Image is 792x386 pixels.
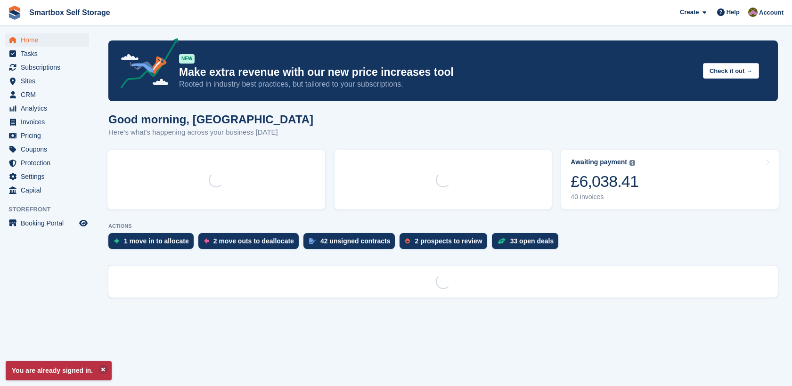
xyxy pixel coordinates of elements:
[198,233,303,254] a: 2 move outs to deallocate
[21,156,77,169] span: Protection
[21,143,77,156] span: Coupons
[21,129,77,142] span: Pricing
[78,217,89,229] a: Preview store
[571,172,638,191] div: £6,038.41
[492,233,563,254] a: 33 open deals
[21,61,77,74] span: Subscriptions
[498,238,506,244] img: deal-1b604bf984904fb50ccaf53a9ad4b4a5d6e5aea283cecdc64d6e3604feb123c2.svg
[108,223,778,229] p: ACTIONS
[114,238,119,244] img: move_ins_to_allocate_icon-fdf77a2bb77ea45bf5b3d319d69a93e2d87916cf1d5bf7949dd705db3b84f3ca.svg
[8,205,94,214] span: Storefront
[179,54,195,64] div: NEW
[5,61,89,74] a: menu
[8,6,22,20] img: stora-icon-8386f47178a22dfd0bd8f6a31ec36ba5ce8667c1dd55bd0f319d3a0aa187defe.svg
[629,160,635,166] img: icon-info-grey-7440780725fd019a000dd9b08b2336e03edf1995a4989e88bcd33f0948082b44.svg
[5,88,89,101] a: menu
[124,237,189,245] div: 1 move in to allocate
[5,74,89,88] a: menu
[405,238,410,244] img: prospect-51fa495bee0391a8d652442698ab0144808aea92771e9ea1ae160a38d050c398.svg
[213,237,294,245] div: 2 move outs to deallocate
[5,184,89,197] a: menu
[320,237,391,245] div: 42 unsigned contracts
[748,8,758,17] img: Kayleigh Devlin
[21,115,77,129] span: Invoices
[703,63,759,79] button: Check it out →
[561,150,779,209] a: Awaiting payment £6,038.41 40 invoices
[6,361,112,380] p: You are already signed in.
[5,47,89,60] a: menu
[5,115,89,129] a: menu
[727,8,740,17] span: Help
[108,233,198,254] a: 1 move in to allocate
[21,47,77,60] span: Tasks
[204,238,209,244] img: move_outs_to_deallocate_icon-f764333ba52eb49d3ac5e1228854f67142a1ed5810a6f6cc68b1a99e826820c5.svg
[680,8,699,17] span: Create
[113,38,179,92] img: price-adjustments-announcement-icon-8257ccfd72463d97f412b2fc003d46551f7dbcb40ab6d574587a9cd5c0d94...
[21,217,77,230] span: Booking Portal
[571,158,627,166] div: Awaiting payment
[108,113,313,126] h1: Good morning, [GEOGRAPHIC_DATA]
[21,88,77,101] span: CRM
[303,233,400,254] a: 42 unsigned contracts
[21,33,77,47] span: Home
[179,65,695,79] p: Make extra revenue with our new price increases tool
[21,102,77,115] span: Analytics
[400,233,491,254] a: 2 prospects to review
[571,193,638,201] div: 40 invoices
[5,217,89,230] a: menu
[21,74,77,88] span: Sites
[5,170,89,183] a: menu
[415,237,482,245] div: 2 prospects to review
[5,33,89,47] a: menu
[5,156,89,169] a: menu
[25,5,114,20] a: Smartbox Self Storage
[21,184,77,197] span: Capital
[179,79,695,89] p: Rooted in industry best practices, but tailored to your subscriptions.
[5,129,89,142] a: menu
[759,8,784,17] span: Account
[5,102,89,115] a: menu
[108,127,313,138] p: Here's what's happening across your business [DATE]
[510,237,554,245] div: 33 open deals
[309,238,316,244] img: contract_signature_icon-13c848040528278c33f63329250d36e43548de30e8caae1d1a13099fd9432cc5.svg
[5,143,89,156] a: menu
[21,170,77,183] span: Settings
